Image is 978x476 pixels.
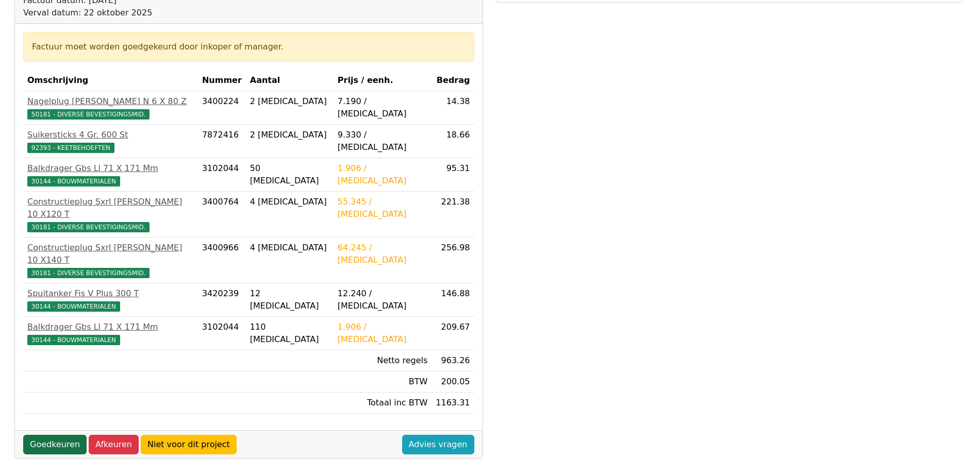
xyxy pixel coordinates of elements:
[27,176,120,186] span: 30144 - BOUWMATERIALEN
[432,350,474,371] td: 963.26
[27,109,150,120] span: 50181 - DIVERSE BEVESTIGINGSMID.
[23,70,198,91] th: Omschrijving
[338,321,428,346] div: 1.906 / [MEDICAL_DATA]
[27,162,194,187] a: Balkdrager Gbs Ll 71 X 171 Mm30144 - BOUWMATERIALEN
[432,192,474,237] td: 221.38
[334,371,432,393] td: BTW
[432,371,474,393] td: 200.05
[250,242,329,254] div: 4 [MEDICAL_DATA]
[32,41,466,53] div: Factuur moet worden goedgekeurd door inkoper of manager.
[338,95,428,120] div: 7.190 / [MEDICAL_DATA]
[432,237,474,283] td: 256.98
[338,129,428,154] div: 9.330 / [MEDICAL_DATA]
[27,242,194,266] div: Constructieplug Sxrl [PERSON_NAME] 10 X140 T
[27,143,114,153] span: 92393 - KEETBEHOEFTEN
[432,283,474,317] td: 146.88
[27,222,150,232] span: 30181 - DIVERSE BEVESTIGINGSMID.
[27,129,194,154] a: Suikersticks 4 Gr. 600 St92393 - KEETBEHOEFTEN
[27,196,194,220] div: Constructieplug Sxrl [PERSON_NAME] 10 X120 T
[338,287,428,312] div: 12.240 / [MEDICAL_DATA]
[27,287,194,312] a: Spuitanker Fis V Plus 300 T30144 - BOUWMATERIALEN
[27,95,194,120] a: Nagelplug [PERSON_NAME] N 6 X 80 Z50181 - DIVERSE BEVESTIGINGSMID.
[198,70,246,91] th: Nummer
[402,435,474,454] a: Advies vragen
[246,70,334,91] th: Aantal
[432,158,474,192] td: 95.31
[338,162,428,187] div: 1.906 / [MEDICAL_DATA]
[27,335,120,345] span: 30144 - BOUWMATERIALEN
[334,350,432,371] td: Netto regels
[27,196,194,233] a: Constructieplug Sxrl [PERSON_NAME] 10 X120 T30181 - DIVERSE BEVESTIGINGSMID.
[198,237,246,283] td: 3400966
[27,321,194,333] div: Balkdrager Gbs Ll 71 X 171 Mm
[23,435,87,454] a: Goedkeuren
[27,268,150,278] span: 30181 - DIVERSE BEVESTIGINGSMID.
[27,95,194,108] div: Nagelplug [PERSON_NAME] N 6 X 80 Z
[198,283,246,317] td: 3420239
[198,158,246,192] td: 3102044
[27,242,194,279] a: Constructieplug Sxrl [PERSON_NAME] 10 X140 T30181 - DIVERSE BEVESTIGINGSMID.
[432,70,474,91] th: Bedrag
[27,162,194,175] div: Balkdrager Gbs Ll 71 X 171 Mm
[89,435,139,454] a: Afkeuren
[338,242,428,266] div: 64.245 / [MEDICAL_DATA]
[334,70,432,91] th: Prijs / eenh.
[432,393,474,414] td: 1163.31
[432,91,474,125] td: 14.38
[432,125,474,158] td: 18.66
[27,321,194,346] a: Balkdrager Gbs Ll 71 X 171 Mm30144 - BOUWMATERIALEN
[198,125,246,158] td: 7872416
[23,7,325,19] div: Verval datum: 22 oktober 2025
[27,129,194,141] div: Suikersticks 4 Gr. 600 St
[27,301,120,312] span: 30144 - BOUWMATERIALEN
[198,192,246,237] td: 3400764
[250,162,329,187] div: 50 [MEDICAL_DATA]
[250,321,329,346] div: 110 [MEDICAL_DATA]
[334,393,432,414] td: Totaal inc BTW
[250,287,329,312] div: 12 [MEDICAL_DATA]
[27,287,194,300] div: Spuitanker Fis V Plus 300 T
[432,317,474,350] td: 209.67
[250,95,329,108] div: 2 [MEDICAL_DATA]
[250,129,329,141] div: 2 [MEDICAL_DATA]
[250,196,329,208] div: 4 [MEDICAL_DATA]
[141,435,237,454] a: Niet voor dit project
[338,196,428,220] div: 55.345 / [MEDICAL_DATA]
[198,91,246,125] td: 3400224
[198,317,246,350] td: 3102044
